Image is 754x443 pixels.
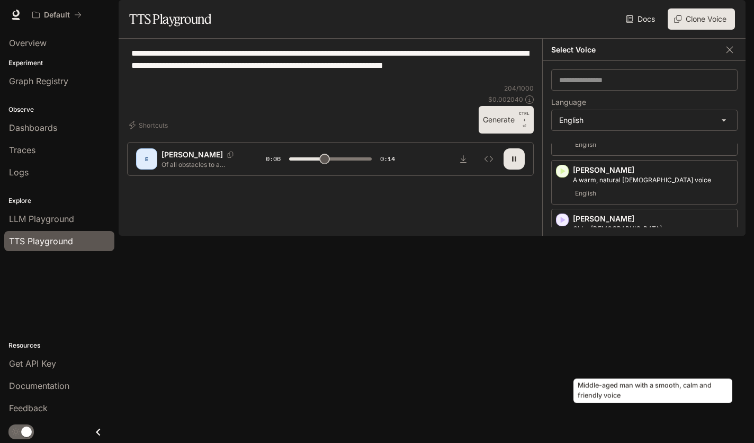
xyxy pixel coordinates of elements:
[551,99,586,106] p: Language
[624,8,659,30] a: Docs
[479,106,534,134] button: GenerateCTRL +⏎
[573,379,732,403] div: Middle-aged man with a smooth, calm and friendly voice
[161,149,223,160] p: [PERSON_NAME]
[380,154,395,164] span: 0:14
[552,110,737,130] div: English
[161,160,240,169] p: Of all obstacles to a thoroughly penetrating account of existence, none looms up more dismayingly...
[519,110,529,129] p: ⏎
[573,214,733,224] p: [PERSON_NAME]
[478,148,499,170] button: Inspect
[44,11,70,20] p: Default
[453,148,474,170] button: Download audio
[488,95,523,104] p: $ 0.002040
[573,224,733,243] p: Older British male with a refined and articulate voice
[668,8,735,30] button: Clone Voice
[266,154,281,164] span: 0:06
[573,187,598,200] span: English
[519,110,529,123] p: CTRL +
[28,4,86,25] button: All workspaces
[138,150,155,167] div: E
[504,84,534,93] p: 204 / 1000
[573,138,598,151] span: English
[573,165,733,175] p: [PERSON_NAME]
[129,8,211,30] h1: TTS Playground
[573,175,733,185] p: A warm, natural female voice
[223,152,238,158] button: Copy Voice ID
[127,117,172,134] button: Shortcuts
